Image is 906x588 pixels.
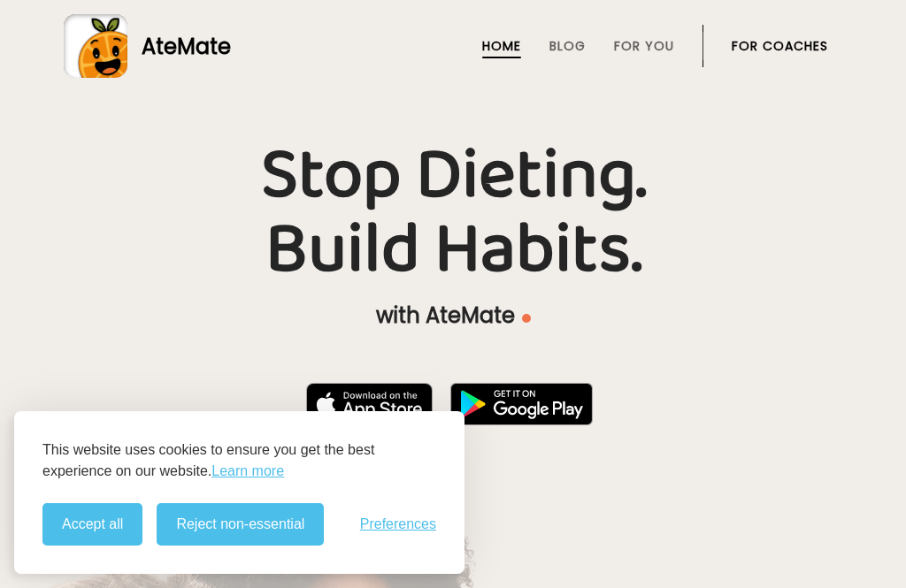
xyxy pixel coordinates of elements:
a: For You [614,39,674,53]
img: badge-download-apple.svg [306,383,434,425]
a: AteMate [64,14,842,78]
h1: Stop Dieting. Build Habits. [64,139,842,287]
a: Blog [549,39,586,53]
img: badge-download-google.png [450,383,593,425]
a: For Coaches [732,39,828,53]
a: Learn more [211,461,284,482]
button: Toggle preferences [360,516,436,532]
div: AteMate [127,31,231,62]
a: Home [482,39,521,53]
p: with AteMate [64,302,842,330]
span: Preferences [360,516,436,532]
button: Reject non-essential [157,503,324,546]
button: Accept all cookies [42,503,142,546]
p: This website uses cookies to ensure you get the best experience on our website. [42,439,436,482]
